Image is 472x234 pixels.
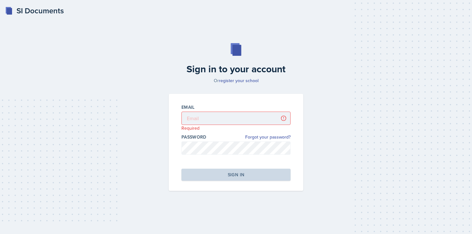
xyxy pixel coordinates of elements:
p: Or [165,77,307,84]
a: SI Documents [5,5,64,16]
h2: Sign in to your account [165,63,307,75]
a: register your school [219,77,259,84]
input: Email [181,112,291,125]
button: Sign in [181,169,291,181]
div: Sign in [228,172,244,178]
p: Required [181,125,291,131]
label: Email [181,104,195,110]
label: Password [181,134,206,140]
a: Forgot your password? [245,134,291,140]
